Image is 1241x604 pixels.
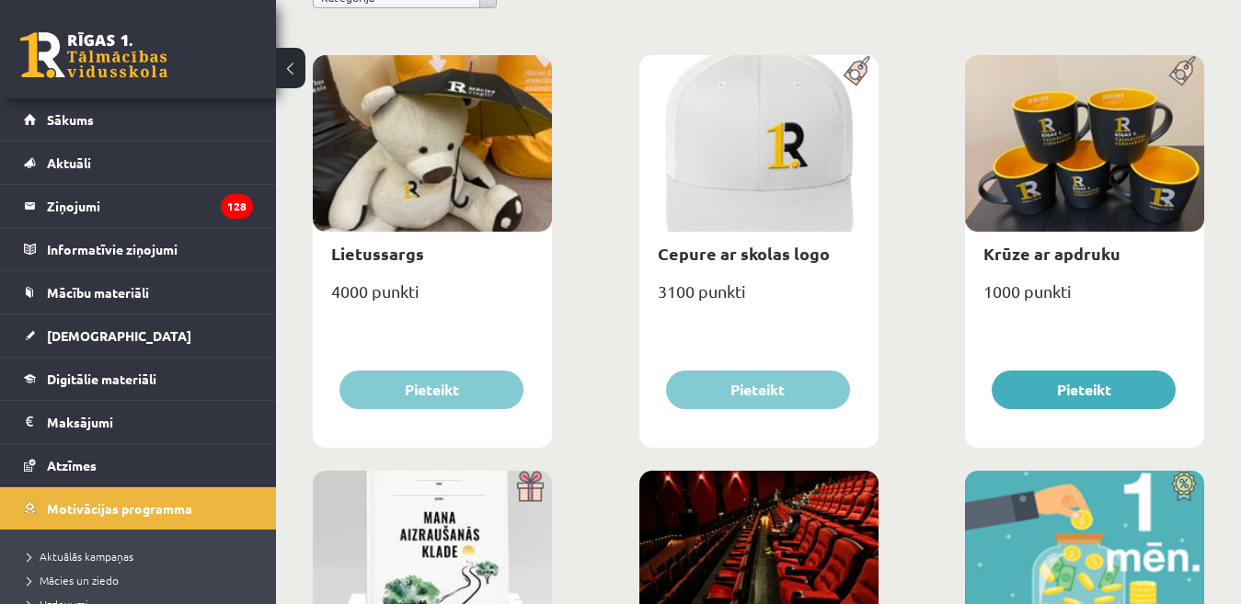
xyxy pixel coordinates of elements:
a: [DEMOGRAPHIC_DATA] [24,314,253,357]
img: Populāra prece [837,55,879,86]
legend: Informatīvie ziņojumi [47,228,253,270]
a: Ziņojumi128 [24,185,253,227]
span: Digitālie materiāli [47,370,156,387]
a: Rīgas 1. Tālmācības vidusskola [20,32,167,78]
a: Aktuāli [24,142,253,184]
a: Lietussargs [331,243,424,264]
a: Motivācijas programma [24,487,253,530]
a: Maksājumi [24,401,253,443]
button: Pieteikt [666,370,850,409]
button: Pieteikt [339,370,523,409]
a: Aktuālās kampaņas [28,548,258,564]
img: Populāra prece [1163,55,1204,86]
legend: Ziņojumi [47,185,253,227]
a: Mācies un ziedo [28,572,258,588]
a: Sākums [24,98,253,141]
span: Aktuālās kampaņas [28,549,133,564]
legend: Maksājumi [47,401,253,443]
a: Krūze ar apdruku [983,243,1120,264]
i: 128 [221,194,253,219]
span: [DEMOGRAPHIC_DATA] [47,327,191,344]
button: Pieteikt [992,370,1176,409]
span: Motivācijas programma [47,500,192,517]
div: 3100 punkti [639,276,879,322]
img: Atlaide [1163,471,1204,502]
img: Dāvana ar pārsteigumu [511,471,552,502]
div: 4000 punkti [313,276,552,322]
span: Mācies un ziedo [28,573,119,587]
a: Cepure ar skolas logo [658,243,830,264]
span: Aktuāli [47,154,91,171]
a: Informatīvie ziņojumi [24,228,253,270]
span: Atzīmes [47,457,97,473]
span: Sākums [47,111,94,128]
a: Mācību materiāli [24,271,253,313]
a: Atzīmes [24,444,253,486]
a: Digitālie materiāli [24,358,253,400]
div: 1000 punkti [965,276,1204,322]
span: Mācību materiāli [47,284,149,301]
